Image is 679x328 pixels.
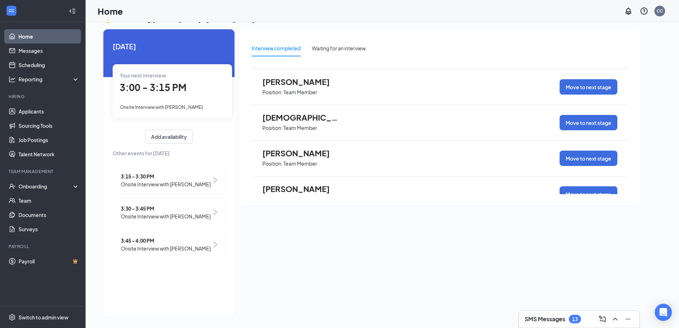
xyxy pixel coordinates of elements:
[19,222,79,236] a: Surveys
[252,44,300,52] div: Interview completed
[19,44,79,58] a: Messages
[655,304,672,321] div: Open Intercom Messenger
[283,160,317,167] p: Team Member
[262,89,283,96] p: Position:
[598,315,607,323] svg: ComposeMessage
[19,254,79,268] a: PayrollCrown
[19,133,79,147] a: Job Postings
[19,29,79,44] a: Home
[19,147,79,161] a: Talent Network
[283,125,317,131] p: Team Member
[121,205,211,212] span: 3:30 - 3:45 PM
[19,118,79,133] a: Sourcing Tools
[19,208,79,222] a: Documents
[121,237,211,244] span: 3:45 - 4:00 PM
[622,313,634,325] button: Minimize
[98,5,123,17] h1: Home
[120,104,203,110] span: Onsite Interview with [PERSON_NAME]
[560,79,617,95] button: Move to next stage
[262,184,341,193] span: [PERSON_NAME]
[9,314,16,321] svg: Settings
[624,7,633,15] svg: Notifications
[19,193,79,208] a: Team
[121,212,211,220] span: Onsite Interview with [PERSON_NAME]
[611,315,619,323] svg: ChevronUp
[572,316,578,322] div: 13
[283,89,317,96] p: Team Member
[121,172,211,180] span: 3:15 - 3:30 PM
[9,243,78,249] div: Payroll
[9,94,78,100] div: Hiring
[9,168,78,175] div: Team Management
[9,76,16,83] svg: Analysis
[640,7,648,15] svg: QuestionInfo
[19,58,79,72] a: Scheduling
[19,104,79,118] a: Applicants
[19,76,80,83] div: Reporting
[312,44,366,52] div: Waiting for an interview
[262,148,341,158] span: [PERSON_NAME]
[525,315,565,323] h3: SMS Messages
[560,115,617,130] button: Move to next stage
[121,180,211,188] span: Onsite Interview with [PERSON_NAME]
[8,7,15,14] svg: WorkstreamLogo
[624,315,632,323] svg: Minimize
[657,8,663,14] div: CC
[113,41,225,52] span: [DATE]
[609,313,621,325] button: ChevronUp
[113,149,225,157] span: Other events for [DATE]
[262,113,341,122] span: [DEMOGRAPHIC_DATA][PERSON_NAME]
[120,81,186,93] span: 3:00 - 3:15 PM
[262,125,283,131] p: Position:
[560,186,617,202] button: Move to next stage
[9,183,16,190] svg: UserCheck
[262,77,341,86] span: [PERSON_NAME]
[262,160,283,167] p: Position:
[597,313,608,325] button: ComposeMessage
[19,183,73,190] div: Onboarding
[19,314,68,321] div: Switch to admin view
[560,151,617,166] button: Move to next stage
[69,7,76,15] svg: Collapse
[121,244,211,252] span: Onsite Interview with [PERSON_NAME]
[145,130,193,144] button: Add availability
[120,72,166,79] span: Your next interview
